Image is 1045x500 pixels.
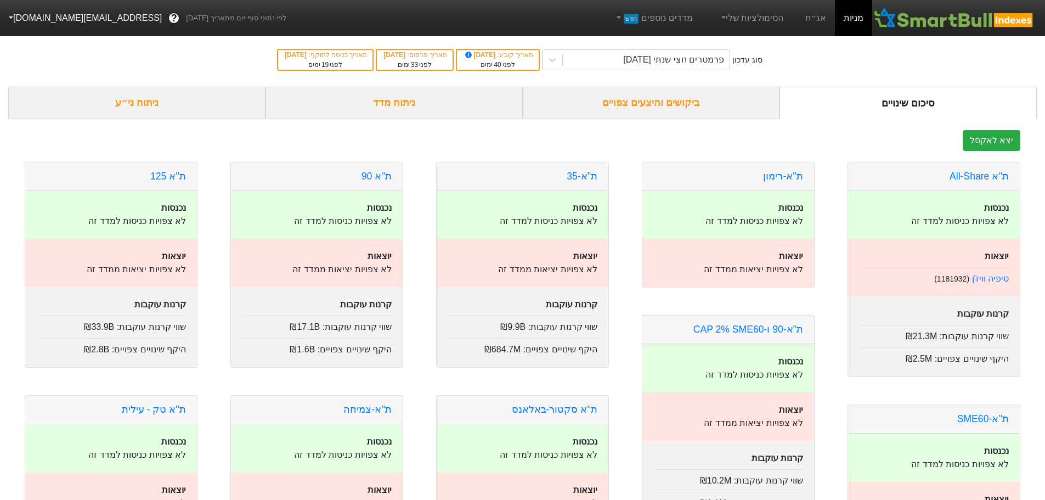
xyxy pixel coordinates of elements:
div: לפני ימים [382,60,447,70]
span: 40 [494,61,501,69]
div: לפני ימים [284,60,367,70]
a: ת''א-צמיחה [343,404,392,415]
p: לא צפויות כניסות למדד זה [242,215,392,228]
p: לא צפויות כניסות למדד זה [859,458,1009,471]
a: ת''א All-Share [950,171,1009,182]
div: שווי קרנות עוקבות : [242,316,392,334]
span: [DATE] [383,51,407,59]
strong: נכנסות [778,357,803,366]
div: שווי קרנות עוקבות : [36,316,186,334]
p: לא צפויות כניסות למדד זה [36,448,186,462]
strong: יוצאות [573,485,597,495]
strong: נכנסות [778,203,803,212]
strong: יוצאות [985,251,1009,261]
div: שווי קרנות עוקבות : [859,325,1009,343]
div: ביקושים והיצעים צפויים [523,87,780,119]
strong: יוצאות [573,251,597,261]
span: ? [171,11,177,26]
span: ₪2.8B [84,345,109,354]
span: [DATE] [285,51,308,59]
a: ת"א-90 ו-CAP 2% SME60 [693,324,803,335]
a: ת''א 90 [361,171,392,182]
strong: קרנות עוקבות [957,309,1009,318]
strong: קרנות עוקבות [340,300,392,309]
p: לא צפויות יציאות ממדד זה [242,263,392,276]
strong: נכנסות [573,437,597,446]
span: ₪10.2M [700,476,731,485]
div: תאריך קובע : [462,50,533,60]
p: לא צפויות כניסות למדד זה [448,448,597,462]
a: ת''א סקטור-באלאנס [512,404,597,415]
strong: קרנות עוקבות [752,453,803,463]
strong: יוצאות [162,485,186,495]
span: ₪33.9B [84,322,114,332]
div: ניתוח ני״ע [8,87,266,119]
p: לא צפויות יציאות ממדד זה [448,263,597,276]
a: ת''א טק - עילית [122,404,186,415]
span: ₪1.6B [290,345,315,354]
div: תאריך כניסה לתוקף : [284,50,367,60]
strong: יוצאות [368,485,392,495]
strong: נכנסות [984,446,1009,456]
strong: נכנסות [984,203,1009,212]
strong: נכנסות [161,437,186,446]
span: ₪684.7M [484,345,521,354]
strong: יוצאות [779,251,803,261]
div: היקף שינויים צפויים : [448,338,597,356]
strong: קרנות עוקבות [134,300,186,309]
div: ניתוח מדד [266,87,523,119]
a: ת''א-רימון [763,171,803,182]
span: ₪21.3M [906,332,937,341]
p: לא צפויות כניסות למדד זה [653,215,803,228]
strong: נכנסות [367,437,392,446]
a: הסימולציות שלי [715,7,788,29]
div: סיכום שינויים [779,87,1037,119]
span: ₪17.1B [290,322,320,332]
span: חדש [624,14,639,24]
strong: יוצאות [779,405,803,414]
p: לא צפויות כניסות למדד זה [242,448,392,462]
a: ת''א-SME60 [957,413,1009,424]
span: 33 [411,61,418,69]
strong: נכנסות [573,203,597,212]
small: ( 1181932 ) [934,274,969,283]
span: 19 [321,61,329,69]
span: ₪9.9B [500,322,526,332]
div: פרמטרים חצי שנתי [DATE] [623,53,724,66]
p: לא צפויות יציאות ממדד זה [653,263,803,276]
span: ₪2.5M [906,354,933,363]
p: לא צפויות כניסות למדד זה [859,215,1009,228]
strong: נכנסות [367,203,392,212]
div: סוג עדכון [732,54,762,66]
button: יצא לאקסל [963,130,1020,151]
span: לפי נתוני סוף יום מתאריך [DATE] [186,13,286,24]
a: ת''א 125 [150,171,186,182]
div: תאריך פרסום : [382,50,447,60]
a: סיפיה וויז'ן [972,274,1009,283]
div: היקף שינויים צפויים : [36,338,186,356]
span: [DATE] [464,51,498,59]
p: לא צפויות כניסות למדד זה [448,215,597,228]
p: לא צפויות כניסות למדד זה [653,368,803,381]
strong: יוצאות [368,251,392,261]
strong: יוצאות [162,251,186,261]
div: היקף שינויים צפויים : [859,347,1009,366]
p: לא צפויות יציאות ממדד זה [36,263,186,276]
div: שווי קרנות עוקבות : [448,316,597,334]
a: ת"א-35 [567,171,597,182]
a: מדדים נוספיםחדש [610,7,697,29]
strong: קרנות עוקבות [546,300,597,309]
div: היקף שינויים צפויים : [242,338,392,356]
p: לא צפויות יציאות ממדד זה [653,417,803,430]
strong: נכנסות [161,203,186,212]
div: שווי קרנות עוקבות : [653,469,803,487]
p: לא צפויות כניסות למדד זה [36,215,186,228]
div: לפני ימים [462,60,533,70]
